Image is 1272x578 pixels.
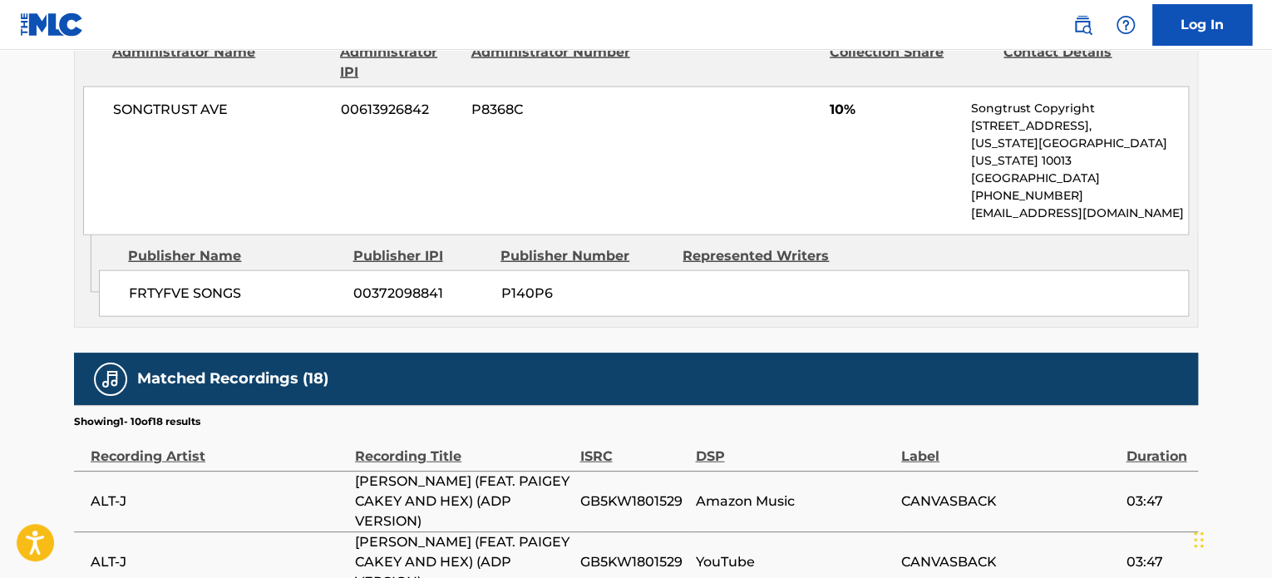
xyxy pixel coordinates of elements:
div: Drag [1194,515,1204,565]
span: 00372098841 [353,284,488,304]
a: Log In [1152,4,1252,46]
div: Administrator Name [112,42,328,82]
div: Contact Details [1003,42,1165,82]
div: Administrator IPI [340,42,458,82]
span: SONGTRUST AVE [113,100,328,120]
div: Recording Artist [91,429,347,467]
span: CANVASBACK [901,552,1117,572]
span: 00613926842 [341,100,459,120]
div: Recording Title [355,429,571,467]
span: P140P6 [500,284,670,304]
span: Amazon Music [695,492,893,511]
h5: Matched Recordings (18) [137,369,328,388]
span: ALT-J [91,492,347,511]
span: GB5KW1801529 [579,552,687,572]
div: Publisher Name [128,246,340,266]
div: Publisher Number [500,246,670,266]
span: 03:47 [1126,492,1190,511]
p: Showing 1 - 10 of 18 results [74,414,200,429]
span: 10% [830,100,959,120]
p: [PHONE_NUMBER] [971,187,1188,205]
div: Collection Share [830,42,991,82]
div: Duration [1126,429,1190,467]
div: Administrator Number [471,42,632,82]
img: help [1116,15,1136,35]
span: CANVASBACK [901,492,1117,511]
div: Publisher IPI [353,246,488,266]
div: DSP [695,429,893,467]
span: ALT-J [91,552,347,572]
div: ISRC [579,429,687,467]
span: GB5KW1801529 [579,492,687,511]
img: Matched Recordings [101,369,121,389]
span: FRTYFVE SONGS [129,284,341,304]
p: [US_STATE][GEOGRAPHIC_DATA][US_STATE] 10013 [971,135,1188,170]
p: [EMAIL_ADDRESS][DOMAIN_NAME] [971,205,1188,222]
img: search [1072,15,1092,35]
span: P8368C [471,100,633,120]
p: Songtrust Copyright [971,100,1188,117]
iframe: Chat Widget [1189,498,1272,578]
span: YouTube [695,552,893,572]
div: Label [901,429,1117,467]
span: [PERSON_NAME] (FEAT. PAIGEY CAKEY AND HEX) (ADP VERSION) [355,472,571,531]
a: Public Search [1066,8,1099,42]
div: Represented Writers [683,246,852,266]
span: 03:47 [1126,552,1190,572]
img: MLC Logo [20,12,84,37]
p: [STREET_ADDRESS], [971,117,1188,135]
p: [GEOGRAPHIC_DATA] [971,170,1188,187]
div: Help [1109,8,1142,42]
